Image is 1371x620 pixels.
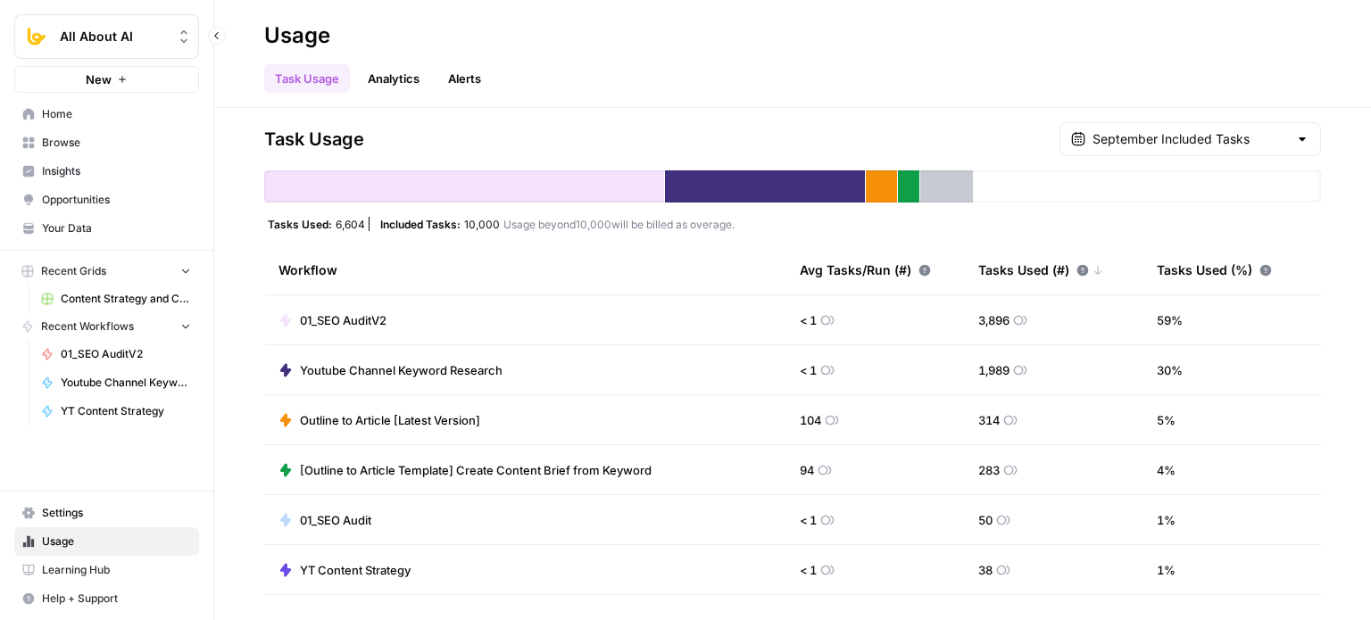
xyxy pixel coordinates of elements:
a: Youtube Channel Keyword Research [33,368,199,397]
span: Opportunities [42,192,191,208]
span: 5 % [1157,411,1176,429]
span: Home [42,106,191,122]
span: 10,000 [464,217,500,231]
span: 30 % [1157,361,1183,379]
a: Learning Hub [14,556,199,584]
span: 59 % [1157,311,1183,329]
span: < 1 [800,511,817,529]
span: 6,604 [336,217,365,231]
button: New [14,66,199,93]
span: Youtube Channel Keyword Research [300,361,503,379]
div: Tasks Used (#) [978,245,1103,294]
span: Content Strategy and Content Calendar [61,291,191,307]
a: Outline to Article [Latest Version] [278,411,480,429]
div: Workflow [278,245,771,294]
span: 94 [800,461,814,479]
button: Workspace: All About AI [14,14,199,59]
a: Settings [14,499,199,527]
a: Content Strategy and Content Calendar [33,285,199,313]
a: 01_SEO Audit [278,511,371,529]
span: Tasks Used: [268,217,332,231]
a: Task Usage [264,64,350,93]
a: Your Data [14,214,199,243]
a: [Outline to Article Template] Create Content Brief from Keyword [278,461,652,479]
span: < 1 [800,361,817,379]
div: Tasks Used (%) [1157,245,1272,294]
input: September Included Tasks [1093,130,1288,148]
span: 1,989 [978,361,1010,379]
span: Insights [42,163,191,179]
span: Task Usage [264,127,364,152]
a: YT Content Strategy [278,561,411,579]
span: YT Content Strategy [61,403,191,419]
a: Opportunities [14,186,199,214]
span: Usage [42,533,191,550]
span: YT Content Strategy [300,561,411,579]
a: Usage [14,527,199,556]
img: All About AI Logo [21,21,53,53]
span: 01_SEO AuditV2 [300,311,386,329]
a: 01_SEO AuditV2 [33,340,199,368]
button: Help + Support [14,584,199,613]
div: Avg Tasks/Run (#) [800,245,931,294]
span: 104 [800,411,821,429]
span: Outline to Article [Latest Version] [300,411,480,429]
span: Your Data [42,220,191,236]
span: 3,896 [978,311,1010,329]
a: Insights [14,157,199,186]
span: [Outline to Article Template] Create Content Brief from Keyword [300,461,652,479]
a: Analytics [357,64,430,93]
div: Usage [264,21,330,50]
span: Recent Grids [41,263,106,279]
button: Alerts [437,64,492,93]
span: < 1 [800,561,817,579]
span: 1 % [1157,511,1176,529]
span: Youtube Channel Keyword Research [61,375,191,391]
span: All About AI [60,28,168,45]
span: Usage beyond 10,000 will be billed as overage. [503,217,735,231]
a: Browse [14,128,199,157]
span: 38 [978,561,993,579]
span: Settings [42,505,191,521]
a: 01_SEO AuditV2 [278,311,386,329]
a: Youtube Channel Keyword Research [278,361,503,379]
a: YT Content Strategy [33,397,199,426]
button: Recent Grids [14,258,199,285]
span: Browse [42,135,191,151]
span: Learning Hub [42,562,191,578]
a: Home [14,100,199,128]
span: Recent Workflows [41,318,134,335]
span: 4 % [1157,461,1176,479]
span: Help + Support [42,591,191,607]
span: 01_SEO AuditV2 [61,346,191,362]
button: Recent Workflows [14,313,199,340]
span: 1 % [1157,561,1176,579]
span: 01_SEO Audit [300,511,371,529]
span: 50 [978,511,993,529]
span: New [86,70,112,88]
span: < 1 [800,311,817,329]
span: 314 [978,411,1000,429]
span: Included Tasks: [380,217,461,231]
span: 283 [978,461,1000,479]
